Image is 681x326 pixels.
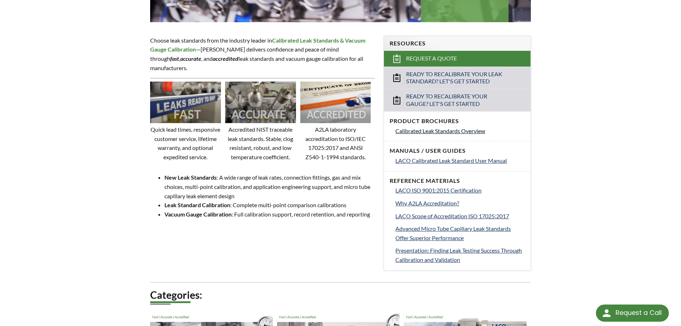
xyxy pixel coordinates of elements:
span: Request a Quote [406,55,457,62]
a: Why A2LA Accreditation? [395,199,525,208]
a: LACO Scope of Accreditation ISO 17025:2017 [395,211,525,221]
span: LACO Calibrated Leak Standard User Manual [395,157,507,164]
strong: Vacuum Gauge Calibration [164,211,232,218]
img: Image showing the word ACCURATE overlaid on it [225,82,296,123]
p: Quick lead times, responsive customer service, lifetime warranty, and optional expedited service. [150,125,221,161]
a: LACO ISO 9001:2015 Certification [395,186,525,195]
span: Why A2LA Accreditation? [395,200,459,206]
a: Ready to Recalibrate Your Gauge? Let's Get Started [384,89,531,111]
strong: accurate [180,55,201,62]
span: LACO Scope of Accreditation ISO 17025:2017 [395,213,509,219]
strong: Leak Standard Calibration [164,201,230,208]
img: Image showing the word ACCREDITED overlaid on it [300,82,371,123]
a: Ready to Recalibrate Your Leak Standard? Let's Get Started [384,67,531,89]
span: Presentation: Finding Leak Testing Success Through Calibration and Validation [395,247,522,263]
span: Calibrated Leak Standards Overview [395,127,485,134]
span: Ready to Recalibrate Your Gauge? Let's Get Started [406,93,509,108]
h2: Categories: [150,288,531,302]
div: Request a Call [596,305,669,322]
span: Ready to Recalibrate Your Leak Standard? Let's Get Started [406,70,509,86]
p: A2LA laboratory accreditation to ISO/IEC 17025:2017 and ANSI Z540-1-1994 standards. [300,125,371,161]
a: Request a Quote [384,51,531,67]
a: Advanced Micro Tube Capillary Leak Standards Offer Superior Performance [395,224,525,242]
h4: Resources [390,40,525,47]
p: Choose leak standards from the industry leader in —[PERSON_NAME] delivers confidence and peace of... [150,36,375,72]
li: : A wide range of leak rates, connection fittings, gas and mix choices, multi-point calibration, ... [164,173,375,200]
strong: New Leak Standards [164,174,217,181]
span: Advanced Micro Tube Capillary Leak Standards Offer Superior Performance [395,225,511,241]
img: Image showing the word FAST overlaid on it [150,82,221,123]
a: Calibrated Leak Standards Overview [395,126,525,136]
h4: Reference Materials [390,177,525,185]
img: round button [601,307,612,319]
h4: Product Brochures [390,117,525,125]
em: accredited [213,55,238,62]
h4: Manuals / User Guides [390,147,525,155]
span: LACO ISO 9001:2015 Certification [395,187,482,194]
li: : Complete multi-point comparison calibrations [164,200,375,210]
a: LACO Calibrated Leak Standard User Manual [395,156,525,165]
div: Request a Call [616,305,662,321]
li: : Full calibration support, record retention, and reporting [164,210,375,219]
a: Presentation: Finding Leak Testing Success Through Calibration and Validation [395,246,525,264]
em: fast [170,55,179,62]
p: Accredited NIST traceable leak standards. Stable, clog resistant, robust, and low temperature coe... [225,125,296,161]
